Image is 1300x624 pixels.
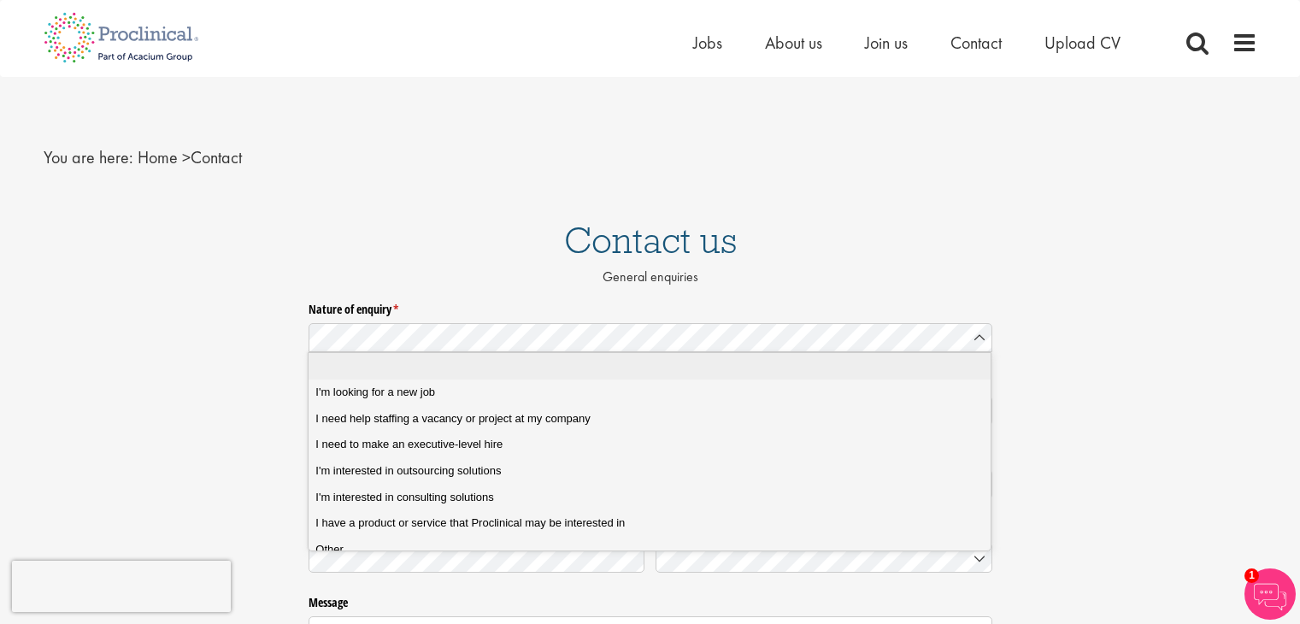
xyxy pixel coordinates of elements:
[309,295,992,317] label: Nature of enquiry
[12,561,231,612] iframe: reCAPTCHA
[315,515,625,531] span: I have a product or service that Proclinical may be interested in
[765,32,822,54] a: About us
[138,146,242,168] span: Contact
[693,32,722,54] a: Jobs
[865,32,908,54] a: Join us
[315,542,344,557] span: Other
[1044,32,1121,54] a: Upload CV
[950,32,1002,54] a: Contact
[315,490,493,505] span: I'm interested in consulting solutions
[656,543,992,573] input: Country
[44,146,133,168] span: You are here:
[138,146,178,168] a: breadcrumb link to Home
[1244,568,1296,620] img: Chatbot
[315,385,435,400] span: I'm looking for a new job
[315,463,501,479] span: I'm interested in outsourcing solutions
[309,589,992,611] label: Message
[315,411,590,427] span: I need help staffing a vacancy or project at my company
[309,543,645,573] input: State / Province / Region
[315,437,503,452] span: I need to make an executive-level hire
[182,146,191,168] span: >
[1244,568,1259,583] span: 1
